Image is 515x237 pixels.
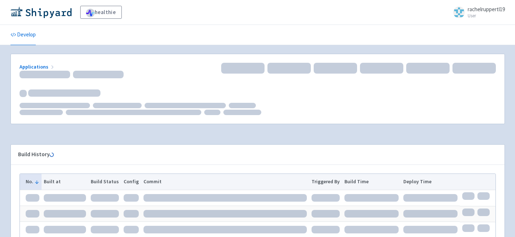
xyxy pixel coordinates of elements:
[20,63,55,70] a: Applications
[468,13,505,18] small: User
[18,150,486,159] div: Build History
[10,6,72,18] img: Shipyard logo
[449,6,505,18] a: rachelruppertl19 User
[342,174,401,190] th: Build Time
[468,6,505,13] span: rachelruppertl19
[10,25,36,45] a: Develop
[121,174,141,190] th: Config
[309,174,342,190] th: Triggered By
[401,174,460,190] th: Deploy Time
[42,174,89,190] th: Built at
[80,6,122,19] a: healthie
[89,174,121,190] th: Build Status
[141,174,309,190] th: Commit
[26,178,39,185] button: No.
